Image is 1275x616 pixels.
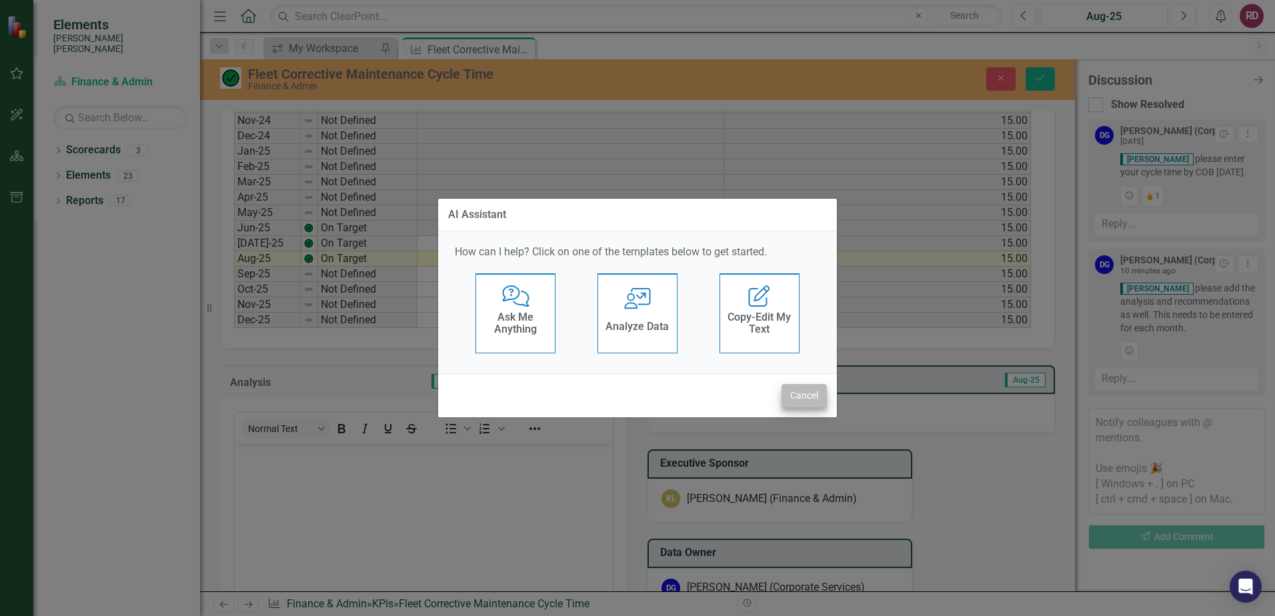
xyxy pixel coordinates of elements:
h4: Analyze Data [605,321,669,333]
h4: Ask Me Anything [483,311,548,335]
button: Cancel [782,384,827,407]
h4: Copy-Edit My Text [727,311,792,335]
div: AI Assistant [448,209,506,221]
p: How can I help? Click on one of the templates below to get started. [455,245,820,260]
div: Open Intercom Messenger [1230,571,1262,603]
